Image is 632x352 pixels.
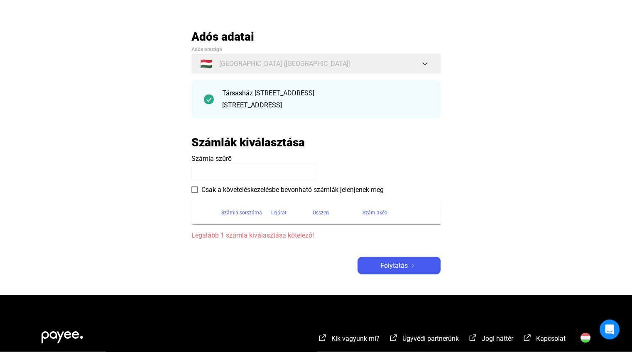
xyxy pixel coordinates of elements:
[200,59,213,69] span: 🇭🇺
[358,257,441,274] button: Folytatásarrow-right-white
[271,208,313,218] div: Lejárat
[468,336,513,344] a: external-link-whiteJogi háttér
[581,333,590,343] img: HU.svg
[191,155,232,163] span: Számla szűrő
[389,334,399,342] img: external-link-white
[221,208,262,218] div: Számla sorszáma
[318,334,328,342] img: external-link-white
[219,59,351,69] span: [GEOGRAPHIC_DATA] ([GEOGRAPHIC_DATA])
[331,335,380,342] span: Kik vagyunk mi?
[222,100,428,110] div: [STREET_ADDRESS]
[536,335,566,342] span: Kapcsolat
[600,320,620,340] div: Open Intercom Messenger
[522,334,532,342] img: external-link-white
[402,335,459,342] span: Ügyvédi partnerünk
[468,334,478,342] img: external-link-white
[201,185,384,195] span: Csak a követeléskezelésbe bevonható számlák jelenjenek meg
[271,208,287,218] div: Lejárat
[380,261,408,271] span: Folytatás
[191,231,441,240] span: Legalább 1 számla kiválasztása kötelező!
[191,29,441,44] h2: Adós adatai
[408,264,418,268] img: arrow-right-white
[482,335,513,342] span: Jogi háttér
[191,54,441,74] button: 🇭🇺[GEOGRAPHIC_DATA] ([GEOGRAPHIC_DATA])
[318,336,380,344] a: external-link-whiteKik vagyunk mi?
[313,208,329,218] div: Összeg
[313,208,363,218] div: Összeg
[204,95,214,104] img: checkmark-darker-green-circle
[222,88,428,98] div: Társasház [STREET_ADDRESS]
[389,336,459,344] a: external-link-whiteÜgyvédi partnerünk
[42,327,83,344] img: white-payee-white-dot.svg
[191,135,305,150] h2: Számlák kiválasztása
[522,336,566,344] a: external-link-whiteKapcsolat
[221,208,271,218] div: Számla sorszáma
[363,208,387,218] div: Számlakép
[191,46,222,52] span: Adós országa
[363,208,431,218] div: Számlakép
